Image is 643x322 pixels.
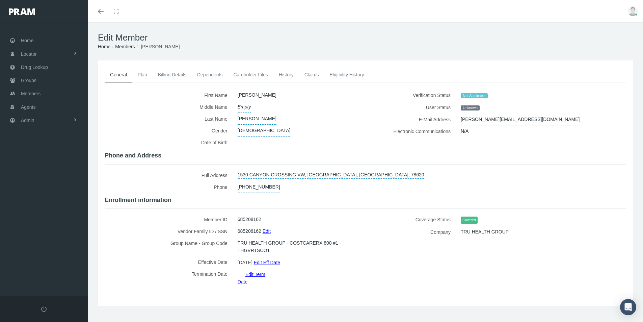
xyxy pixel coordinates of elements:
[238,101,251,113] span: Empty
[371,89,456,101] label: Verification Status
[461,93,488,99] span: Not Applicable
[238,169,424,179] a: 1530 CANYON CROSSING VW, [GEOGRAPHIC_DATA], [GEOGRAPHIC_DATA], 78620
[105,152,626,159] h4: Phone and Address
[21,48,37,60] span: Locator
[461,217,478,224] span: Covered
[371,226,456,238] label: Company
[153,67,192,82] a: Billing Details
[141,44,180,49] span: [PERSON_NAME]
[132,67,153,82] a: Plan
[371,101,456,114] label: User Status
[324,67,369,82] a: Eligibility History
[461,105,480,111] span: Unknown
[263,226,271,236] a: Edit
[105,268,233,286] label: Termination Date
[192,67,228,82] a: Dependents
[461,114,580,125] span: [PERSON_NAME][EMAIL_ADDRESS][DOMAIN_NAME]
[238,257,252,268] span: [DATE]
[105,113,233,125] label: Last Name
[238,225,261,237] span: 685208162
[238,214,261,225] span: 685208162
[254,257,280,267] a: Edit Eff Date
[238,181,280,193] span: [PHONE_NUMBER]
[115,44,135,49] a: Members
[105,256,233,268] label: Effective Date
[273,67,299,82] a: History
[9,8,35,15] img: PRAM_20_x_78.png
[105,237,233,256] label: Group Name - Group Code
[105,181,233,193] label: Phone
[238,269,265,287] a: Edit Term Date
[371,214,456,226] label: Coverage Status
[238,89,276,101] span: [PERSON_NAME]
[461,125,468,137] span: N/A
[105,214,233,225] label: Member ID
[98,44,110,49] a: Home
[98,32,633,43] h1: Edit Member
[238,113,276,125] span: [PERSON_NAME]
[228,67,273,82] a: Cardholder Files
[21,74,36,87] span: Groups
[371,114,456,125] label: E-Mail Address
[105,125,233,137] label: Gender
[105,197,626,204] h4: Enrollment information
[21,34,33,47] span: Home
[620,299,636,315] div: Open Intercom Messenger
[371,125,456,137] label: Electronic Communications
[461,226,509,238] span: TRU HEALTH GROUP
[105,169,233,181] label: Full Address
[105,67,132,82] a: General
[105,89,233,101] label: First Name
[628,6,638,16] img: user-placeholder.jpg
[21,101,36,114] span: Agents
[105,137,233,148] label: Date of Birth
[105,101,233,113] label: Middle Name
[105,225,233,237] label: Vendor Family ID / SSN
[299,67,324,82] a: Claims
[238,125,291,137] span: [DEMOGRAPHIC_DATA]
[21,114,34,127] span: Admin
[21,87,41,100] span: Members
[238,237,355,256] span: TRU HEALTH GROUP - COSTCARERX 800 #1 - THGVRTSCO1
[21,61,48,74] span: Drug Lookup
